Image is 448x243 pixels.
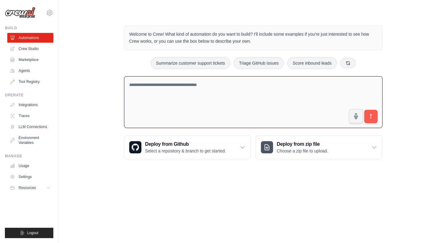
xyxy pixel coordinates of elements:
a: Traces [7,111,53,121]
a: Agents [7,66,53,76]
h3: Deploy from Github [145,141,226,148]
span: Resources [19,185,36,190]
div: Build [5,26,53,30]
a: Settings [7,172,53,182]
p: Choose a zip file to upload. [277,148,328,154]
a: LLM Connections [7,122,53,132]
img: Logo [5,7,35,19]
button: Score inbound leads [287,57,337,69]
div: Operate [5,93,53,98]
button: Summarize customer support tickets [151,57,230,69]
a: Marketplace [7,55,53,65]
a: Integrations [7,100,53,110]
div: Manage [5,154,53,159]
a: Usage [7,161,53,171]
a: Tool Registry [7,77,53,87]
span: Logout [27,230,38,235]
p: Welcome to Crew! What kind of automation do you want to build? I'll include some examples if you'... [129,31,377,45]
button: Resources [7,183,53,193]
iframe: Chat Widget [418,214,448,243]
a: Environment Variables [7,133,53,148]
a: Automations [7,33,53,43]
a: Crew Studio [7,44,53,54]
button: Triage GitHub issues [234,57,284,69]
h3: Deploy from zip file [277,141,328,148]
p: Select a repository & branch to get started. [145,148,226,154]
button: Logout [5,228,53,238]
